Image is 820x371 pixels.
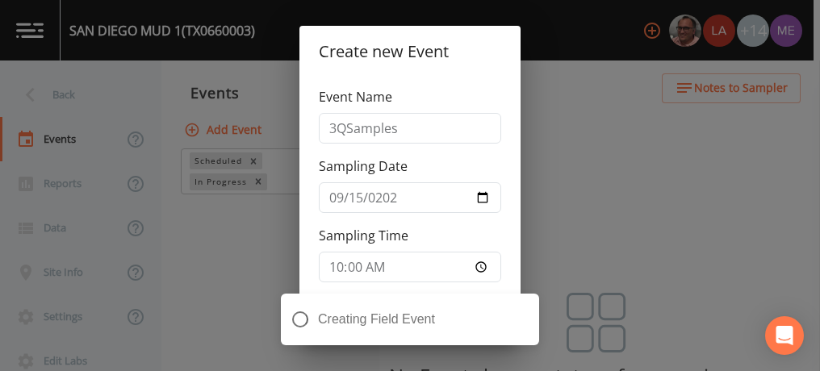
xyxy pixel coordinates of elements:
[319,226,408,245] label: Sampling Time
[319,156,408,176] label: Sampling Date
[281,294,539,345] div: Creating Field Event
[299,26,521,77] h2: Create new Event
[765,316,804,355] div: Open Intercom Messenger
[319,87,392,106] label: Event Name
